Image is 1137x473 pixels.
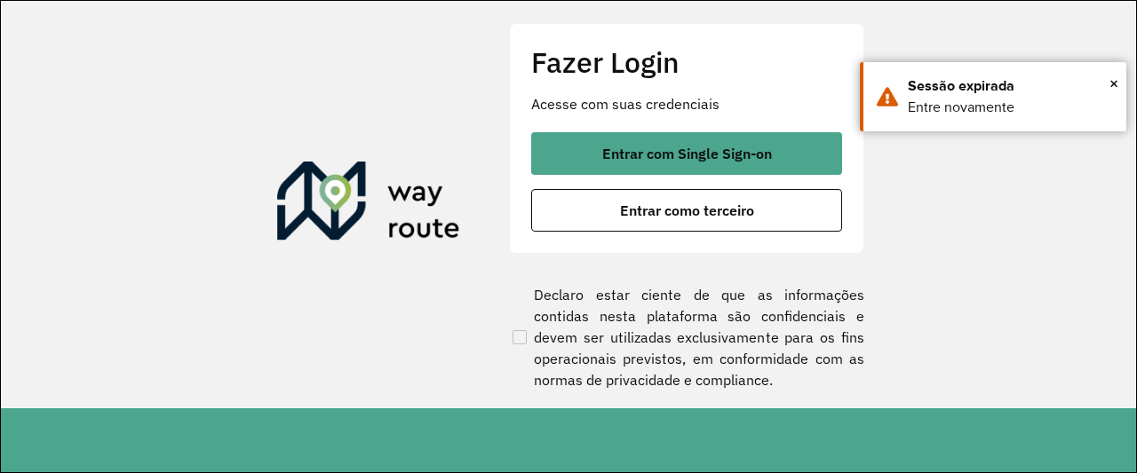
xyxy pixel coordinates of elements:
span: Entrar com Single Sign-on [602,146,772,161]
div: Sessão expirada [908,75,1113,97]
p: Acesse com suas credenciais [531,93,842,114]
label: Declaro estar ciente de que as informações contidas nesta plataforma são confidenciais e devem se... [509,284,864,390]
button: Close [1109,70,1118,97]
div: Entre novamente [908,97,1113,118]
button: button [531,189,842,232]
button: button [531,132,842,175]
span: × [1109,70,1118,97]
h2: Fazer Login [531,45,842,79]
span: Entrar como terceiro [620,203,754,217]
img: Roteirizador AmbevTech [277,162,460,247]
